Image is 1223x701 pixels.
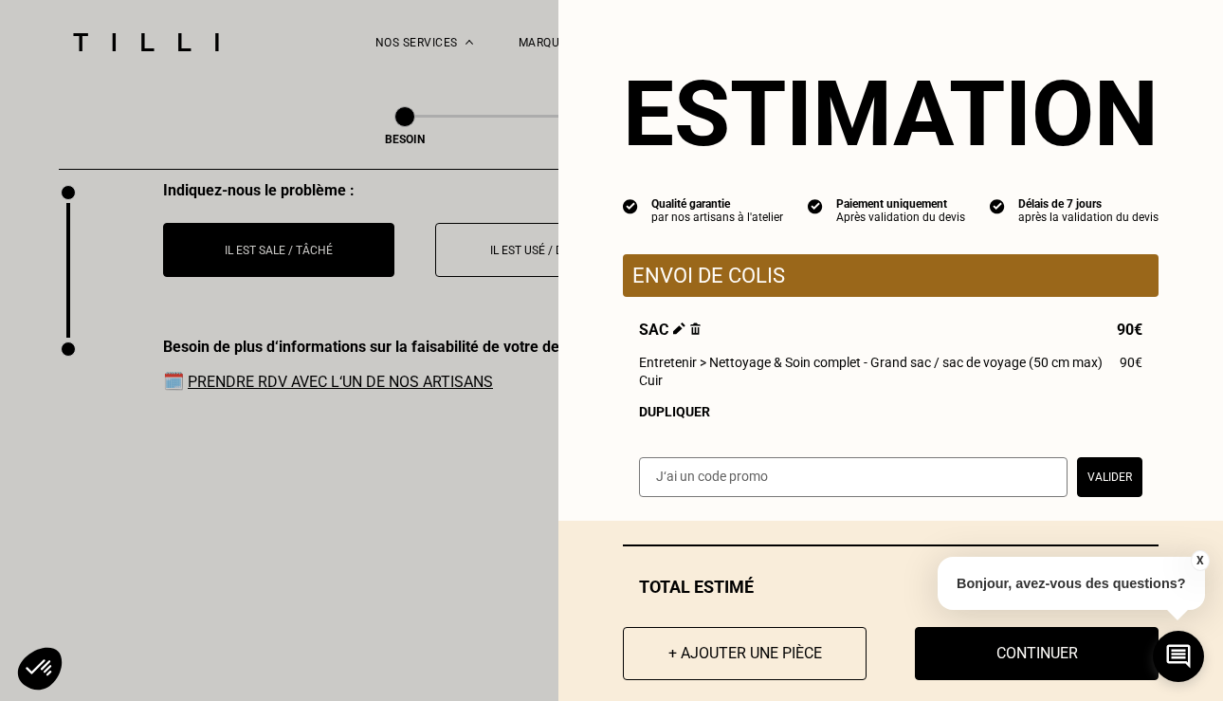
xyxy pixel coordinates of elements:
button: + Ajouter une pièce [623,627,867,680]
div: Total estimé [623,577,1159,597]
div: Paiement uniquement [836,197,965,211]
div: Dupliquer [639,404,1142,419]
div: Après validation du devis [836,211,965,224]
section: Estimation [623,61,1159,167]
button: Valider [1077,457,1142,497]
img: icon list info [623,197,638,214]
span: Sac [639,321,701,339]
span: 90€ [1120,355,1142,370]
button: Continuer [915,627,1159,680]
input: J‘ai un code promo [639,457,1068,497]
span: Cuir [639,373,663,388]
div: après la validation du devis [1018,211,1159,224]
img: Supprimer [690,323,701,335]
button: X [1190,550,1209,571]
div: Délais de 7 jours [1018,197,1159,211]
p: Bonjour, avez-vous des questions? [938,557,1205,610]
img: icon list info [990,197,1005,214]
div: Qualité garantie [651,197,783,211]
p: Envoi de colis [632,264,1149,287]
div: par nos artisans à l'atelier [651,211,783,224]
span: Entretenir > Nettoyage & Soin complet - Grand sac / sac de voyage (50 cm max) [639,355,1103,370]
img: icon list info [808,197,823,214]
img: Éditer [673,323,685,335]
span: 90€ [1117,321,1142,339]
